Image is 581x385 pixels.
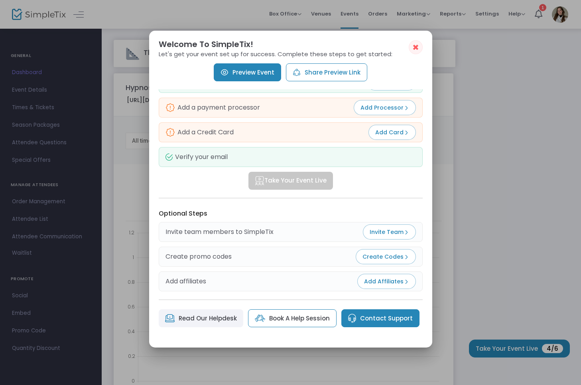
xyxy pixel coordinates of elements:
span: Invite Team [370,228,409,236]
a: Book A Help Session [248,309,337,327]
button: Add Affiliates [357,274,416,289]
button: Create Codes [356,249,416,264]
h2: Welcome To SimpleTix! [159,40,423,48]
button: ✖ [409,40,423,54]
p: Let's get your event set up for success. Complete these steps to get started: [159,51,423,57]
h3: Optional Steps [159,210,423,217]
div: Add a payment processor [165,103,260,112]
span: Create Codes [362,253,409,261]
a: Preview Event [214,63,281,81]
div: Invite team members to SimpleTix [165,227,274,237]
button: Add Card [368,125,416,140]
span: ✖ [412,43,419,52]
button: Share Preview Link [286,63,367,81]
div: Create promo codes [165,252,232,261]
div: Add affiliates [165,277,206,286]
span: Add Affiliates [364,277,409,285]
a: Read Our Helpdesk [159,309,243,327]
a: Contact Support [341,309,420,327]
span: Add Card [375,128,409,136]
div: Verify your email [165,153,228,161]
button: Add Processor [354,100,416,115]
button: Take Your Event Live [248,172,333,190]
button: Invite Team [363,224,416,240]
span: Take Your Event Live [255,176,327,185]
div: Add a Credit Card [165,128,234,137]
span: Add Processor [360,104,409,112]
